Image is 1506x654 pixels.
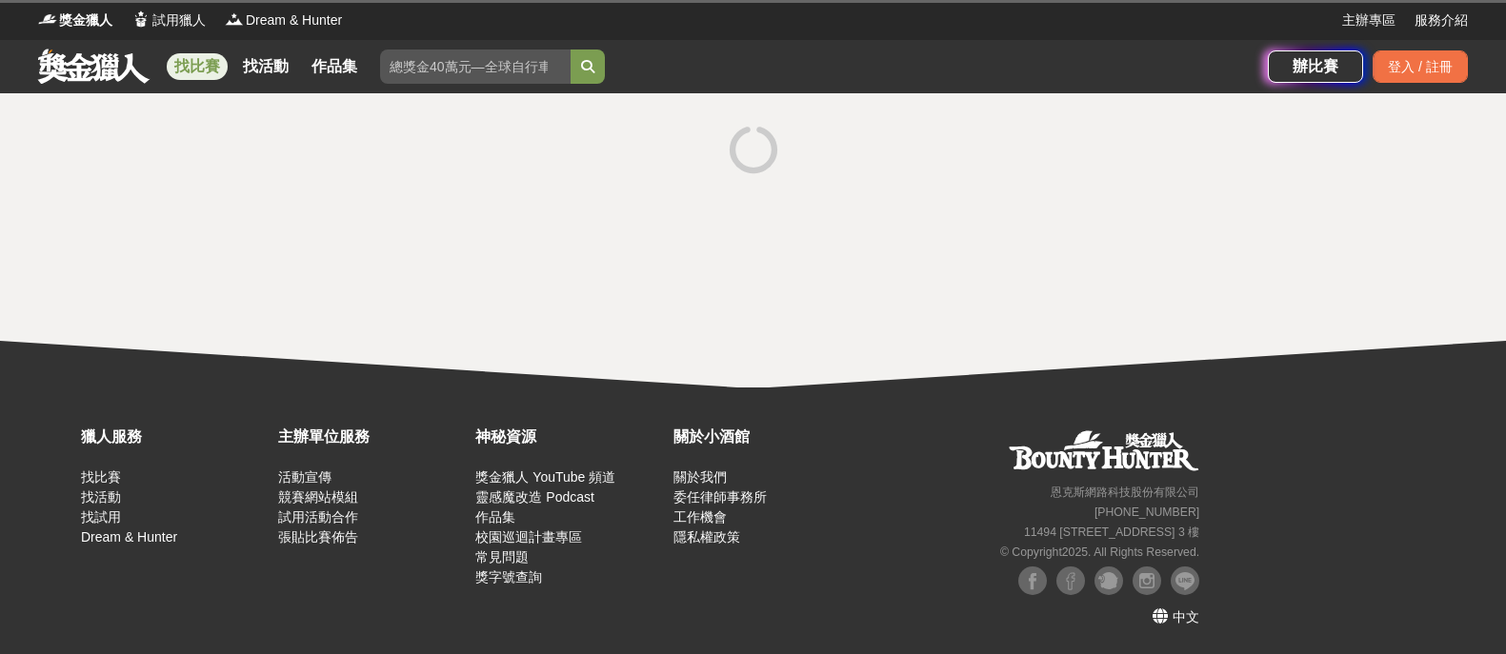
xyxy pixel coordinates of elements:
a: 隱私權政策 [673,529,740,545]
a: 靈感魔改造 Podcast [475,489,593,505]
a: 工作機會 [673,509,727,525]
a: 獎字號查詢 [475,569,542,585]
div: 關於小酒館 [673,426,861,448]
a: 作品集 [475,509,515,525]
a: 關於我們 [673,469,727,485]
span: Dream & Hunter [246,10,342,30]
small: 恩克斯網路科技股份有限公司 [1051,486,1199,499]
a: 找比賽 [81,469,121,485]
small: 11494 [STREET_ADDRESS] 3 樓 [1024,525,1199,539]
a: LogoDream & Hunter [225,10,342,30]
img: Logo [38,10,57,29]
a: 找活動 [235,53,296,80]
input: 總獎金40萬元—全球自行車設計比賽 [380,50,571,84]
img: Instagram [1133,566,1161,595]
a: 服務介紹 [1415,10,1468,30]
div: 登入 / 註冊 [1373,50,1468,83]
span: 獎金獵人 [59,10,112,30]
img: Plurk [1094,566,1123,595]
img: Facebook [1018,566,1047,595]
small: © Copyright 2025 . All Rights Reserved. [1000,545,1199,559]
a: 試用活動合作 [278,509,358,525]
a: 獎金獵人 YouTube 頻道 [475,469,615,485]
small: [PHONE_NUMBER] [1094,505,1199,519]
span: 試用獵人 [152,10,206,30]
a: 張貼比賽佈告 [278,529,358,545]
div: 主辦單位服務 [278,426,466,448]
a: 作品集 [304,53,365,80]
a: 校園巡迴計畫專區 [475,529,582,545]
a: 競賽網站模組 [278,489,358,505]
a: Dream & Hunter [81,529,177,545]
img: Logo [131,10,151,29]
a: 找比賽 [167,53,228,80]
span: 中文 [1173,609,1199,624]
img: LINE [1171,566,1199,595]
a: Logo試用獵人 [131,10,206,30]
div: 獵人服務 [81,426,269,448]
a: 找試用 [81,509,121,525]
a: 辦比賽 [1268,50,1363,83]
a: 委任律師事務所 [673,489,767,505]
img: Facebook [1056,566,1085,595]
a: 主辦專區 [1342,10,1396,30]
a: 找活動 [81,489,121,505]
img: Logo [225,10,244,29]
a: Logo獎金獵人 [38,10,112,30]
div: 神秘資源 [475,426,663,448]
a: 常見問題 [475,549,529,565]
a: 活動宣傳 [278,469,331,485]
